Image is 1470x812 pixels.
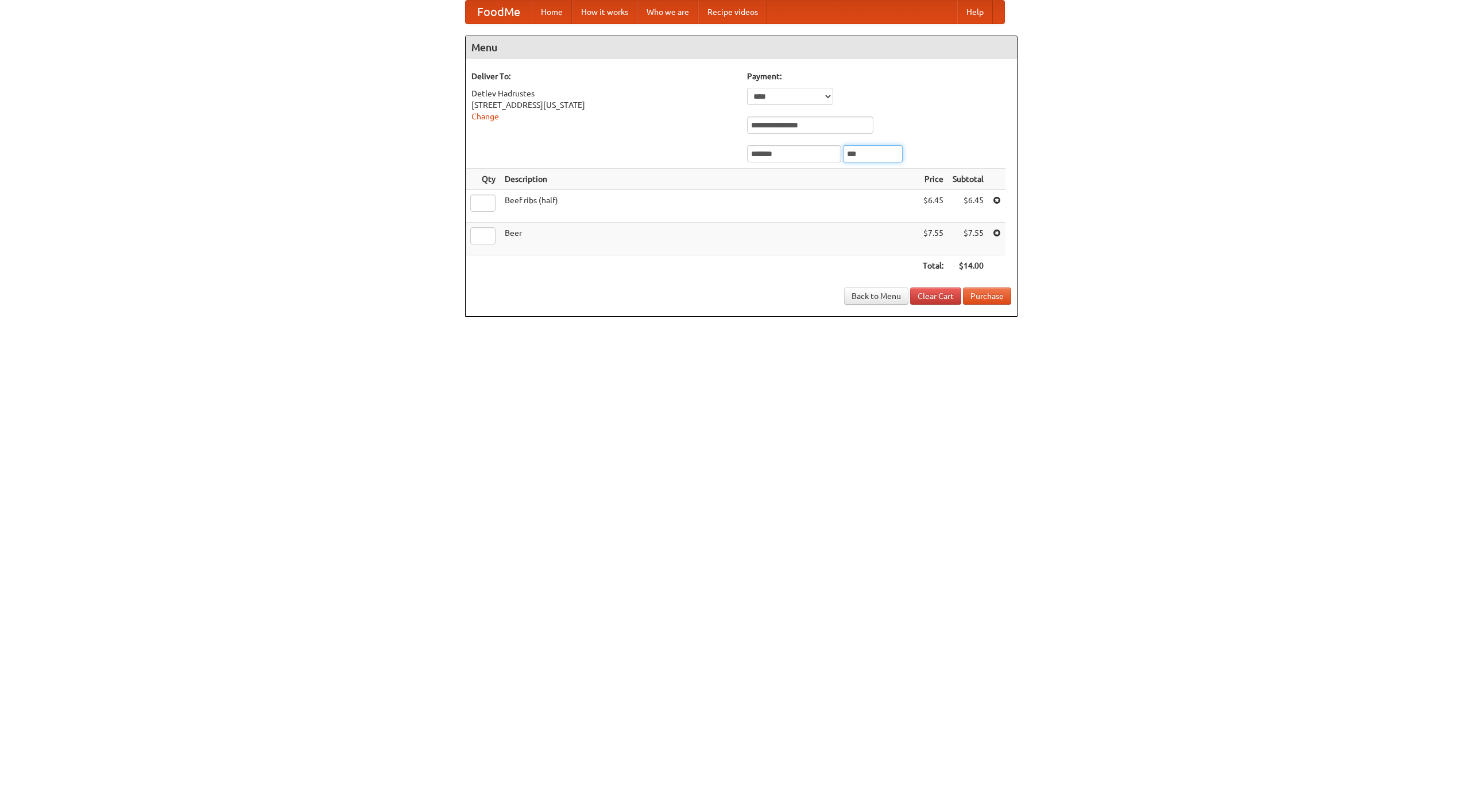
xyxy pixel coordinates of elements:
[532,1,572,24] a: Home
[948,223,988,255] td: $7.55
[466,36,1017,59] h4: Menu
[500,169,918,190] th: Description
[747,71,1011,82] h5: Payment:
[637,1,698,24] a: Who we are
[963,287,1011,305] button: Purchase
[500,190,918,223] td: Beef ribs (half)
[844,287,908,305] a: Back to Menu
[948,190,988,223] td: $6.45
[957,1,993,24] a: Help
[910,287,961,305] a: Clear Cart
[471,88,736,99] div: Detlev Hadrustes
[466,169,500,190] th: Qty
[471,99,736,111] div: [STREET_ADDRESS][US_STATE]
[948,255,988,277] th: $14.00
[918,190,948,223] td: $6.45
[918,169,948,190] th: Price
[918,223,948,255] td: $7.55
[466,1,532,24] a: FoodMe
[918,255,948,277] th: Total:
[948,169,988,190] th: Subtotal
[471,71,736,82] h5: Deliver To:
[698,1,767,24] a: Recipe videos
[500,223,918,255] td: Beer
[471,112,499,121] a: Change
[572,1,637,24] a: How it works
